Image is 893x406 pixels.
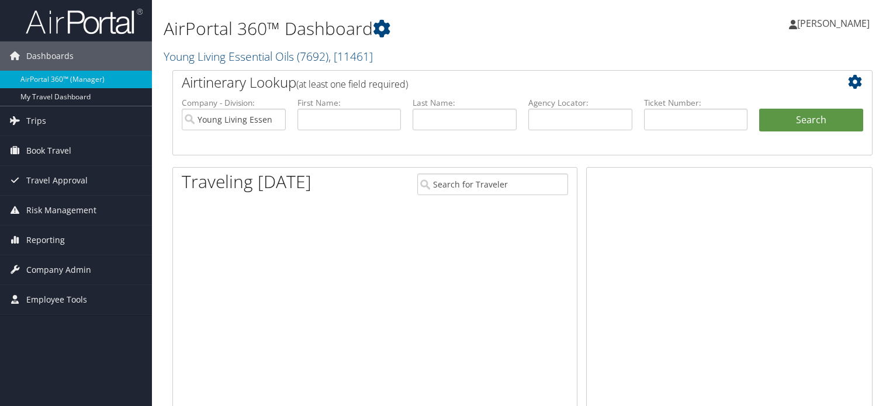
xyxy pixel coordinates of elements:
label: Ticket Number: [644,97,748,109]
label: Company - Division: [182,97,286,109]
span: [PERSON_NAME] [797,17,870,30]
h2: Airtinerary Lookup [182,72,805,92]
span: Reporting [26,225,65,255]
input: Search for Traveler [417,173,568,195]
span: Employee Tools [26,285,87,314]
span: ( 7692 ) [297,48,328,64]
label: Last Name: [413,97,517,109]
span: Trips [26,106,46,136]
span: (at least one field required) [296,78,408,91]
a: [PERSON_NAME] [789,6,881,41]
span: Company Admin [26,255,91,284]
label: Agency Locator: [528,97,632,109]
a: Young Living Essential Oils [164,48,373,64]
span: Dashboards [26,41,74,71]
img: airportal-logo.png [26,8,143,35]
span: , [ 11461 ] [328,48,373,64]
span: Travel Approval [26,166,88,195]
h1: Traveling [DATE] [182,169,311,194]
h1: AirPortal 360™ Dashboard [164,16,642,41]
span: Risk Management [26,196,96,225]
button: Search [759,109,863,132]
label: First Name: [297,97,401,109]
span: Book Travel [26,136,71,165]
